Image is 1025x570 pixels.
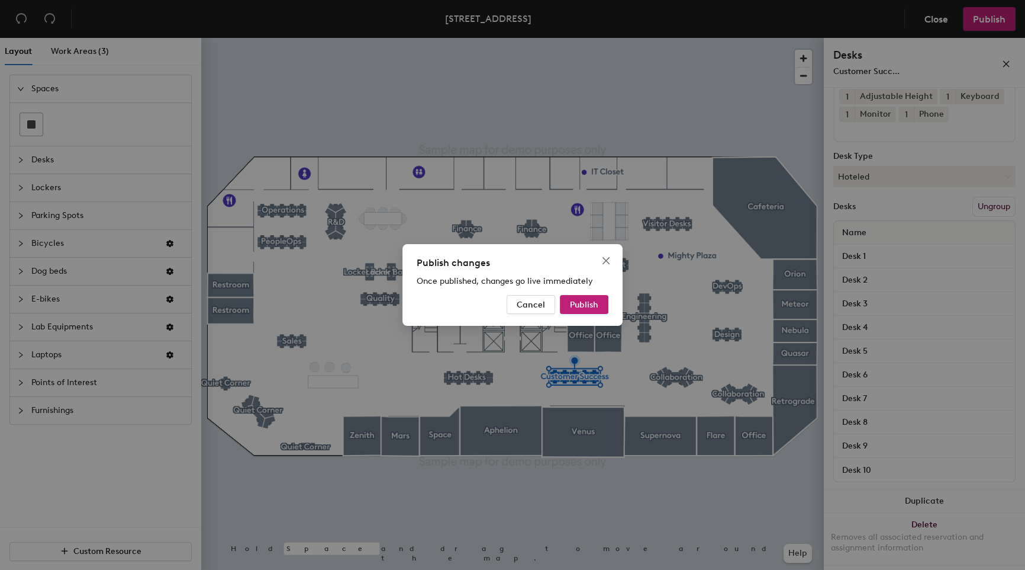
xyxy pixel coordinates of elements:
[597,256,615,265] span: Close
[597,251,615,270] button: Close
[570,300,598,310] span: Publish
[507,295,555,314] button: Cancel
[517,300,545,310] span: Cancel
[417,276,593,286] span: Once published, changes go live immediately
[601,256,611,265] span: close
[560,295,608,314] button: Publish
[417,256,608,270] div: Publish changes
